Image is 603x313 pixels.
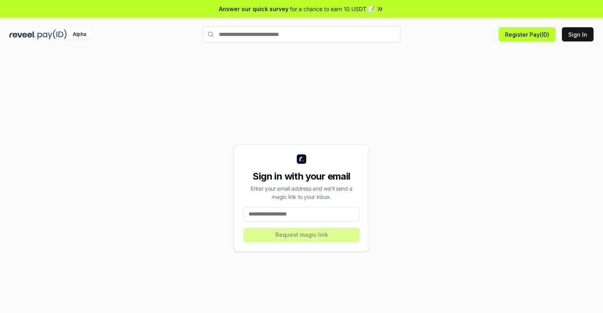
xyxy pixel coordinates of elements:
button: Register Pay(ID) [499,27,556,41]
div: Enter your email address and we’ll send a magic link to your inbox. [243,184,360,201]
div: Alpha [68,30,90,39]
img: reveel_dark [9,30,36,39]
img: logo_small [297,154,306,164]
div: Sign in with your email [243,170,360,183]
img: pay_id [38,30,67,39]
span: for a chance to earn 10 USDT 📝 [290,5,375,13]
button: Sign In [562,27,594,41]
span: Answer our quick survey [219,5,288,13]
